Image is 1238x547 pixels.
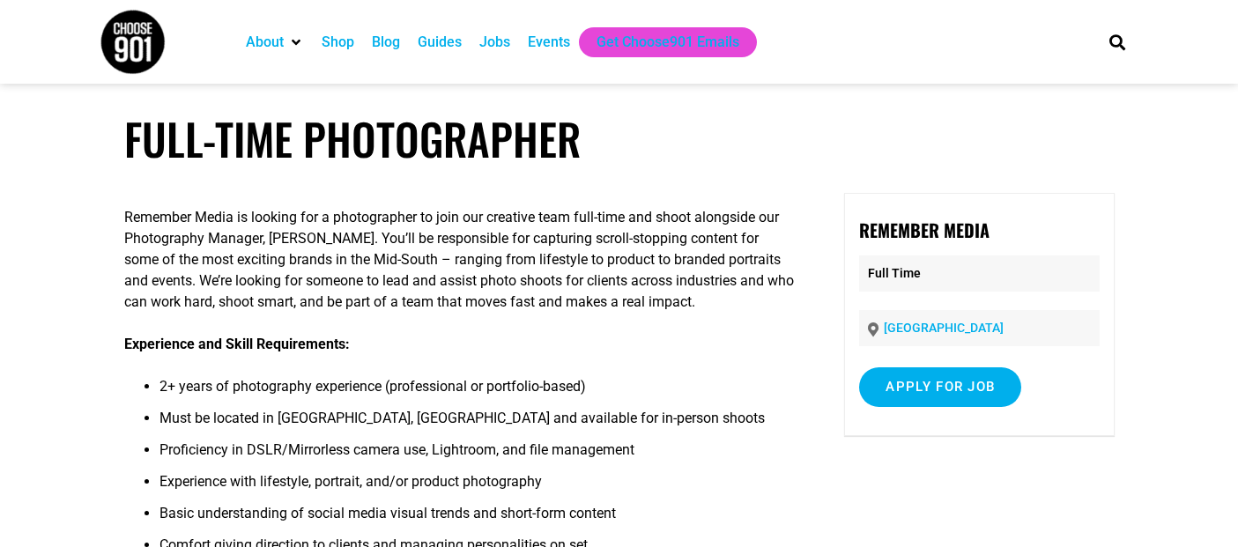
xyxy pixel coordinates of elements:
nav: Main nav [237,27,1079,57]
a: Events [528,32,570,53]
a: About [246,32,284,53]
li: Must be located in [GEOGRAPHIC_DATA], [GEOGRAPHIC_DATA] and available for in-person shoots [159,408,796,440]
a: Jobs [479,32,510,53]
a: [GEOGRAPHIC_DATA] [884,321,1004,335]
a: Shop [322,32,354,53]
a: Guides [418,32,462,53]
li: Proficiency in DSLR/Mirrorless camera use, Lightroom, and file management [159,440,796,471]
strong: Experience and Skill Requirements: [124,336,350,352]
li: Basic understanding of social media visual trends and short-form content [159,503,796,535]
a: Blog [372,32,400,53]
li: Experience with lifestyle, portrait, and/or product photography [159,471,796,503]
a: Get Choose901 Emails [597,32,739,53]
div: About [237,27,313,57]
p: Remember Media is looking for a photographer to join our creative team full-time and shoot alongs... [124,207,796,313]
h1: Full-Time Photographer [124,113,1115,165]
strong: Remember Media [859,217,990,243]
div: Search [1102,27,1131,56]
p: Full Time [859,255,1099,292]
input: Apply for job [859,367,1021,407]
li: 2+ years of photography experience (professional or portfolio-based) [159,376,796,408]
